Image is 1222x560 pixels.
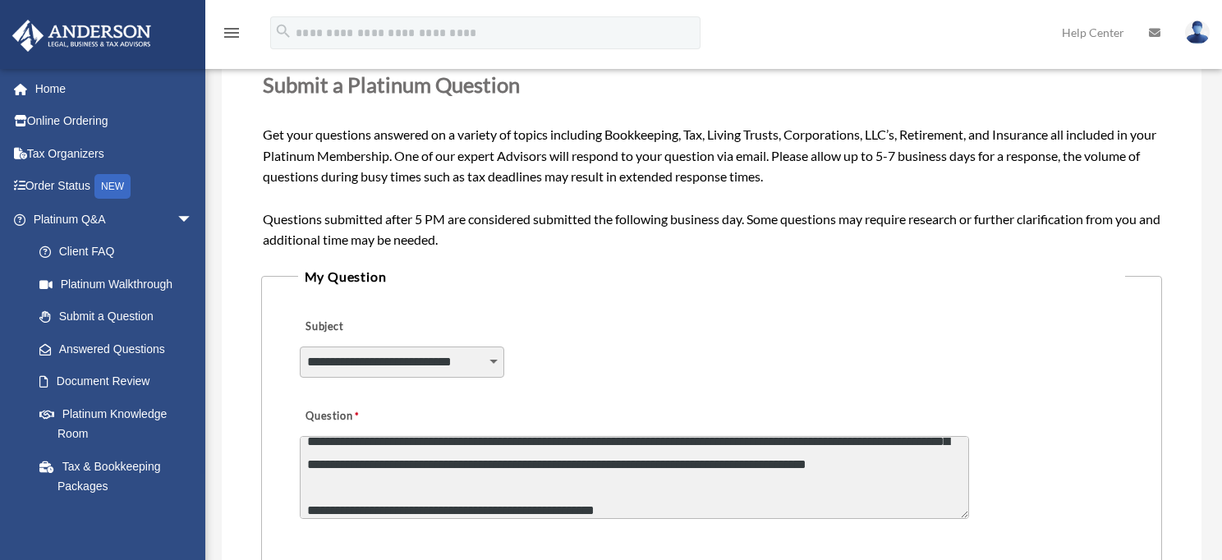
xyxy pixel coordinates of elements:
[7,20,156,52] img: Anderson Advisors Platinum Portal
[298,265,1126,288] legend: My Question
[23,365,218,398] a: Document Review
[23,333,218,365] a: Answered Questions
[11,105,218,138] a: Online Ordering
[11,72,218,105] a: Home
[23,301,209,333] a: Submit a Question
[11,170,218,204] a: Order StatusNEW
[11,137,218,170] a: Tax Organizers
[222,23,241,43] i: menu
[23,236,218,269] a: Client FAQ
[222,29,241,43] a: menu
[263,72,520,97] span: Submit a Platinum Question
[177,203,209,236] span: arrow_drop_down
[300,406,427,429] label: Question
[94,174,131,199] div: NEW
[300,315,456,338] label: Subject
[23,450,218,503] a: Tax & Bookkeeping Packages
[23,268,218,301] a: Platinum Walkthrough
[23,397,218,450] a: Platinum Knowledge Room
[1185,21,1210,44] img: User Pic
[11,203,218,236] a: Platinum Q&Aarrow_drop_down
[274,22,292,40] i: search
[23,503,218,535] a: Land Trust & Deed Forum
